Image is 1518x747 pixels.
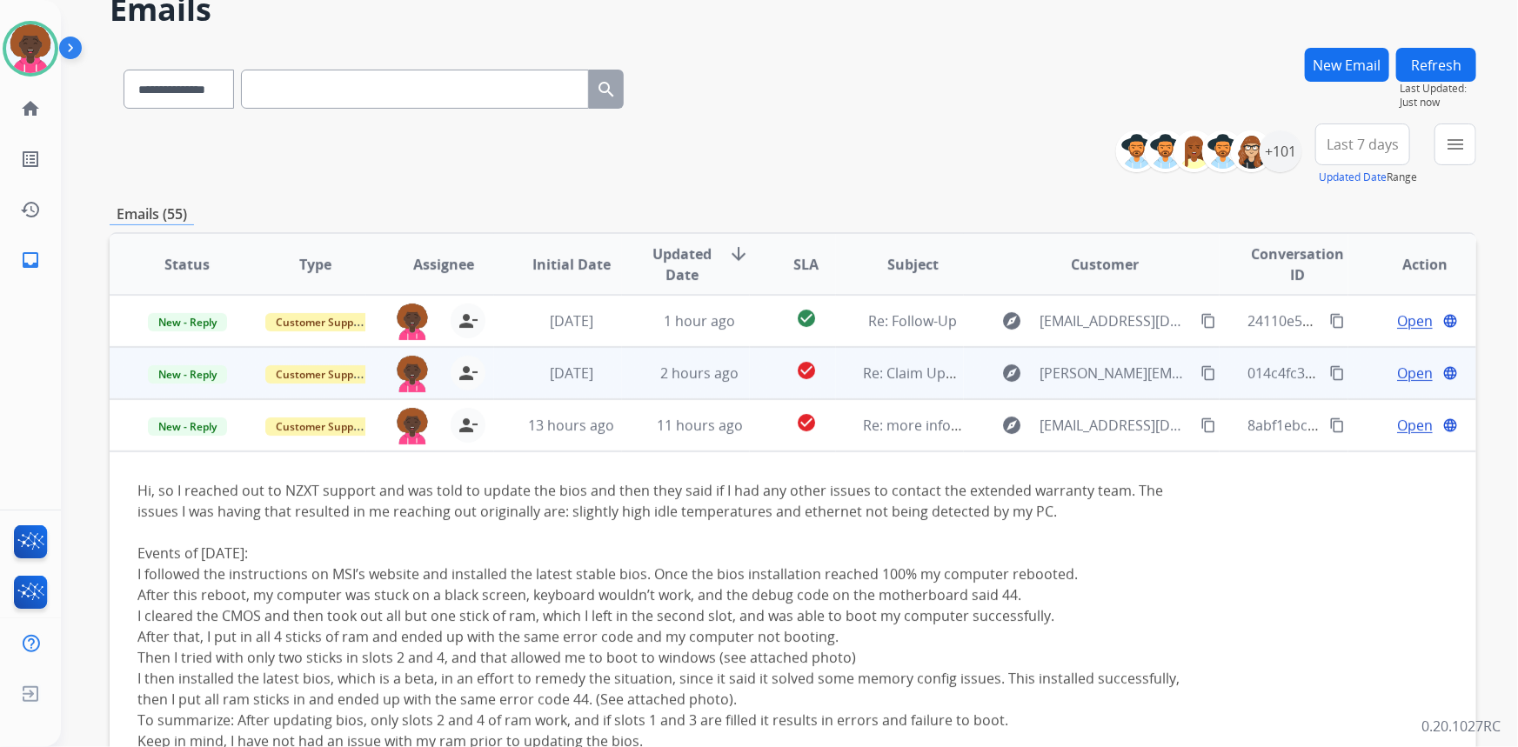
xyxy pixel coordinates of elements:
[137,564,1192,584] div: I followed the instructions on MSI’s website and installed the latest stable bios. Once the bios ...
[793,254,819,275] span: SLA
[869,311,958,330] span: Re: Follow-Up
[1260,130,1301,172] div: +101
[660,363,739,383] span: 2 hours ago
[137,584,1192,605] div: After this reboot, my computer was stuck on a black screen, keyboard wouldn’t work, and the debug...
[148,417,227,436] span: New - Reply
[1247,243,1347,285] span: Conversation ID
[1442,417,1458,433] mat-icon: language
[137,605,1192,626] div: I cleared the CMOS and then took out all but one stick of ram, which I left in the second slot, a...
[1397,310,1433,331] span: Open
[1247,416,1515,435] span: 8abf1ebc-b131-4ee6-b581-1d50c5862e8b
[1396,48,1476,82] button: Refresh
[265,313,378,331] span: Customer Support
[1445,134,1466,155] mat-icon: menu
[532,254,611,275] span: Initial Date
[20,199,41,220] mat-icon: history
[1040,363,1192,384] span: [PERSON_NAME][EMAIL_ADDRESS][PERSON_NAME][DOMAIN_NAME]
[550,311,593,330] span: [DATE]
[20,98,41,119] mat-icon: home
[664,311,735,330] span: 1 hour ago
[796,412,817,433] mat-icon: check_circle
[1247,311,1512,330] span: 24110e5b-e934-48aa-9fcb-4d835318b0df
[1002,415,1023,436] mat-icon: explore
[458,415,478,436] mat-icon: person_remove
[137,647,1192,668] div: Then I tried with only two sticks in slots 2 and 4, and that allowed me to boot to windows (see a...
[1072,254,1140,275] span: Customer
[796,308,817,329] mat-icon: check_circle
[20,250,41,270] mat-icon: inbox
[1397,363,1433,384] span: Open
[137,543,1192,564] div: Events of [DATE]:
[1421,716,1501,737] p: 0.20.1027RC
[864,416,1061,435] span: Re: more information needed.
[1327,141,1399,148] span: Last 7 days
[137,710,1192,730] div: To summarize: After updating bios, only slots 2 and 4 of ram work, and if slots 1 and 3 are fille...
[395,356,430,392] img: agent-avatar
[458,363,478,384] mat-icon: person_remove
[1200,417,1216,433] mat-icon: content_copy
[458,310,478,331] mat-icon: person_remove
[728,243,749,264] mat-icon: arrow_downward
[1319,170,1417,184] span: Range
[413,254,474,275] span: Assignee
[1348,234,1476,295] th: Action
[148,365,227,384] span: New - Reply
[1002,310,1023,331] mat-icon: explore
[1397,415,1433,436] span: Open
[864,363,976,383] span: Re: Claim Update
[137,668,1192,710] div: I then installed the latest bios, which is a beta, in an effort to remedy the situation, since it...
[1040,310,1192,331] span: [EMAIL_ADDRESS][DOMAIN_NAME]
[1002,363,1023,384] mat-icon: explore
[395,408,430,444] img: agent-avatar
[395,303,430,340] img: agent-avatar
[1305,48,1389,82] button: New Email
[1329,365,1345,381] mat-icon: content_copy
[887,254,939,275] span: Subject
[550,363,593,383] span: [DATE]
[20,149,41,170] mat-icon: list_alt
[1040,415,1192,436] span: [EMAIL_ADDRESS][DOMAIN_NAME]
[1400,82,1476,96] span: Last Updated:
[650,243,714,285] span: Updated Date
[299,254,331,275] span: Type
[796,360,817,381] mat-icon: check_circle
[1442,365,1458,381] mat-icon: language
[1200,313,1216,329] mat-icon: content_copy
[110,203,194,225] p: Emails (55)
[1315,123,1410,165] button: Last 7 days
[596,79,617,100] mat-icon: search
[1319,170,1387,184] button: Updated Date
[1329,417,1345,433] mat-icon: content_copy
[657,416,743,435] span: 11 hours ago
[137,626,1192,647] div: After that, I put in all 4 sticks of ram and ended up with the same error code and my computer no...
[6,24,55,73] img: avatar
[1247,363,1510,383] span: 014c4fc3-91da-433a-ad75-632ad4938df2
[265,365,378,384] span: Customer Support
[1442,313,1458,329] mat-icon: language
[528,416,614,435] span: 13 hours ago
[1400,96,1476,110] span: Just now
[1200,365,1216,381] mat-icon: content_copy
[164,254,210,275] span: Status
[148,313,227,331] span: New - Reply
[1329,313,1345,329] mat-icon: content_copy
[137,480,1192,522] div: Hi, so I reached out to NZXT support and was told to update the bios and then they said if I had ...
[265,417,378,436] span: Customer Support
